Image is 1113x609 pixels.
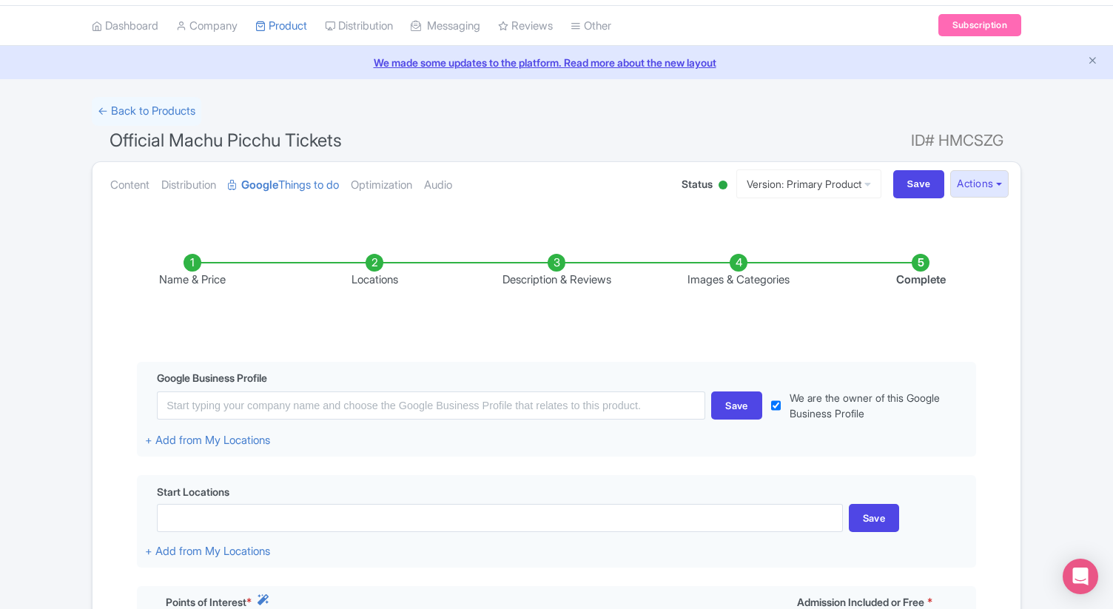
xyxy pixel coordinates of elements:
[92,97,201,126] a: ← Back to Products
[110,162,149,209] a: Content
[145,433,270,447] a: + Add from My Locations
[711,391,762,420] div: Save
[241,177,278,194] strong: Google
[157,484,229,499] span: Start Locations
[1063,559,1098,594] div: Open Intercom Messenger
[228,162,339,209] a: GoogleThings to do
[1087,53,1098,70] button: Close announcement
[849,504,900,532] div: Save
[830,254,1012,289] li: Complete
[157,370,267,386] span: Google Business Profile
[648,254,830,289] li: Images & Categories
[498,6,553,47] a: Reviews
[682,176,713,192] span: Status
[157,391,705,420] input: Start typing your company name and choose the Google Business Profile that relates to this product.
[161,162,216,209] a: Distribution
[424,162,452,209] a: Audio
[736,169,881,198] a: Version: Primary Product
[571,6,611,47] a: Other
[255,6,307,47] a: Product
[110,129,342,151] span: Official Machu Picchu Tickets
[101,254,283,289] li: Name & Price
[325,6,393,47] a: Distribution
[893,170,945,198] input: Save
[283,254,465,289] li: Locations
[92,6,158,47] a: Dashboard
[9,55,1104,70] a: We made some updates to the platform. Read more about the new layout
[790,390,968,421] label: We are the owner of this Google Business Profile
[145,544,270,558] a: + Add from My Locations
[351,162,412,209] a: Optimization
[716,175,730,198] div: Active
[465,254,648,289] li: Description & Reviews
[911,126,1003,155] span: ID# HMCSZG
[938,14,1021,36] a: Subscription
[411,6,480,47] a: Messaging
[950,170,1009,198] button: Actions
[176,6,238,47] a: Company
